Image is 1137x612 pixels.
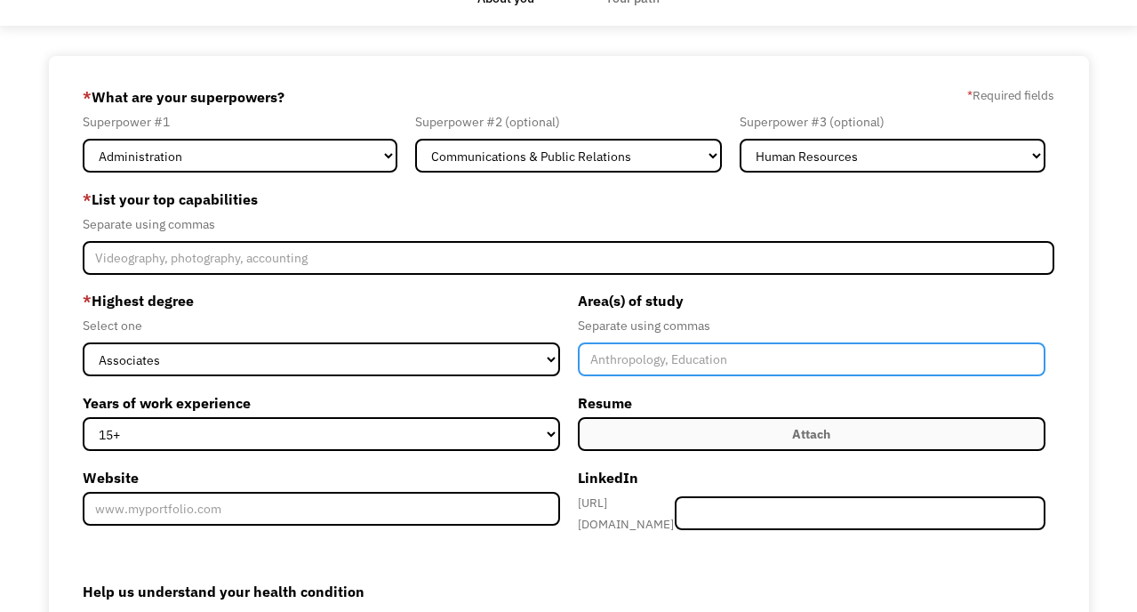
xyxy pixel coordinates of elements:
[415,111,721,133] div: Superpower #2 (optional)
[792,423,830,445] div: Attach
[83,185,1054,213] label: List your top capabilities
[83,241,1054,275] input: Videography, photography, accounting
[83,492,560,526] input: www.myportfolio.com
[578,315,1046,336] div: Separate using commas
[83,111,397,133] div: Superpower #1
[83,463,560,492] label: Website
[578,492,676,535] div: [URL][DOMAIN_NAME]
[578,463,1046,492] label: LinkedIn
[83,389,560,417] label: Years of work experience
[967,85,1054,106] label: Required fields
[578,417,1046,451] label: Attach
[83,83,284,111] label: What are your superpowers?
[83,286,560,315] label: Highest degree
[83,577,1054,606] label: Help us understand your health condition
[578,342,1046,376] input: Anthropology, Education
[578,286,1046,315] label: Area(s) of study
[83,213,1054,235] div: Separate using commas
[83,315,560,336] div: Select one
[740,111,1045,133] div: Superpower #3 (optional)
[578,389,1046,417] label: Resume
